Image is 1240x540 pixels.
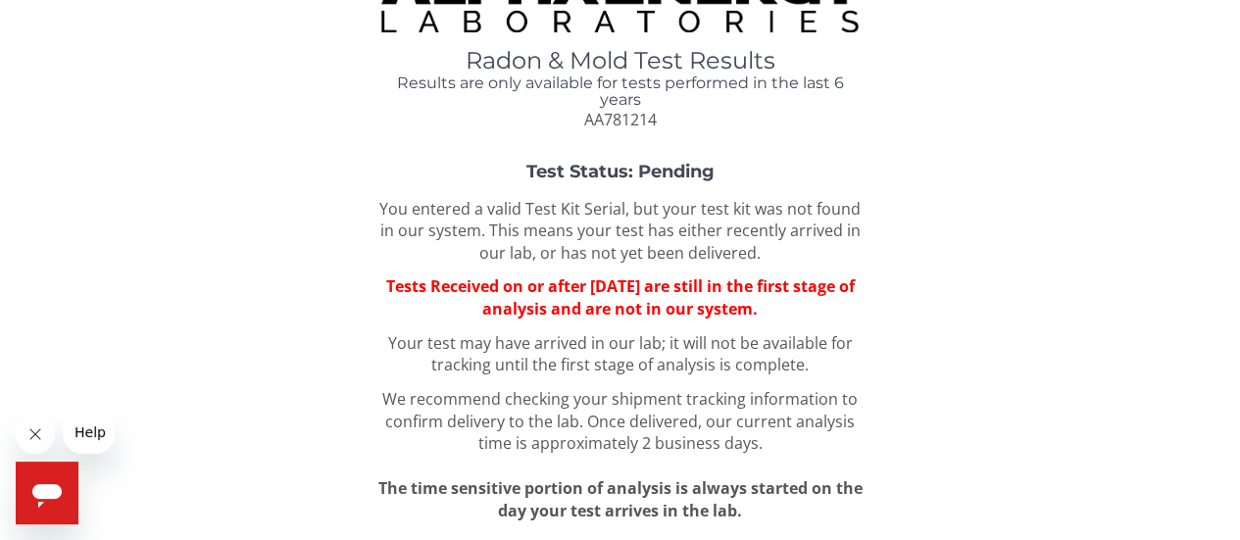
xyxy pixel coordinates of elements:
h4: Results are only available for tests performed in the last 6 years [378,74,863,109]
span: AA781214 [584,109,657,130]
span: The time sensitive portion of analysis is always started on the day your test arrives in the lab. [378,477,863,521]
span: Tests Received on or after [DATE] are still in the first stage of analysis and are not in our sys... [386,275,855,319]
strong: Test Status: Pending [526,161,715,182]
p: You entered a valid Test Kit Serial, but your test kit was not found in our system. This means yo... [378,198,863,266]
span: Once delivered, our current analysis time is approximately 2 business days. [478,411,856,455]
h1: Radon & Mold Test Results [378,48,863,74]
p: Your test may have arrived in our lab; it will not be available for tracking until the first stag... [378,332,863,377]
iframe: Message from company [63,411,115,454]
iframe: Close message [16,415,55,454]
span: We recommend checking your shipment tracking information to confirm delivery to the lab. [382,388,858,432]
iframe: Button to launch messaging window [16,462,78,524]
